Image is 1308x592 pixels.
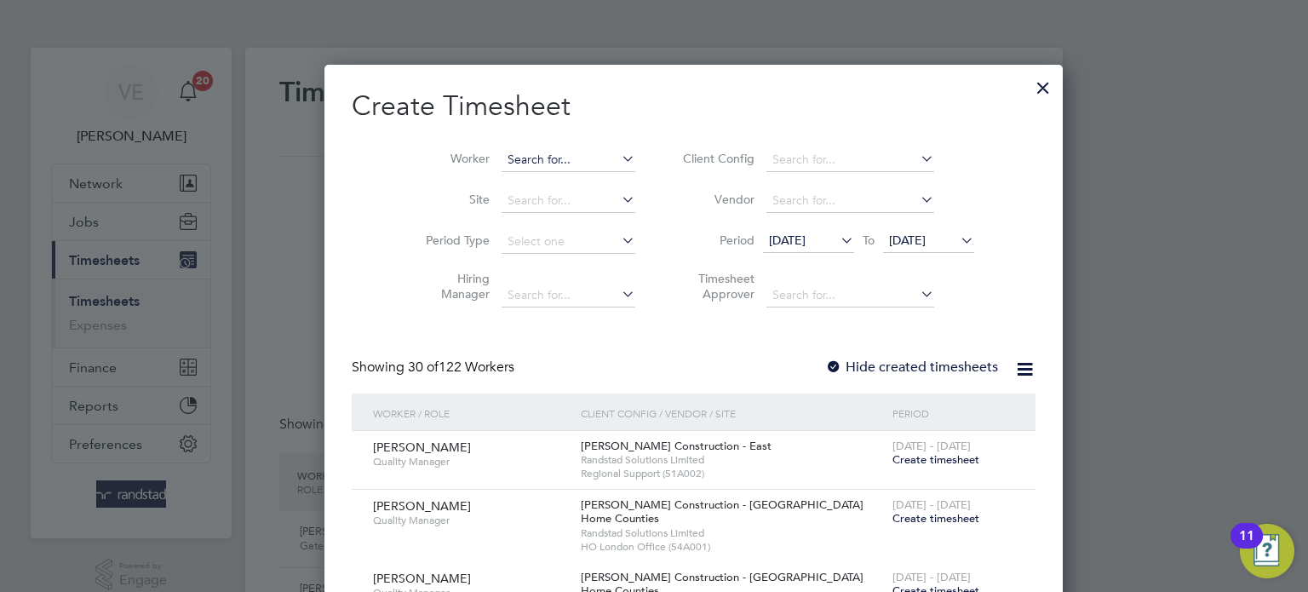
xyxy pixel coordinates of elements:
span: Quality Manager [373,514,568,527]
button: Open Resource Center, 11 new notifications [1240,524,1294,578]
label: Site [413,192,490,207]
label: Worker [413,151,490,166]
span: 30 of [408,359,439,376]
span: Create timesheet [892,511,979,526]
input: Search for... [766,284,934,307]
span: [PERSON_NAME] Construction - [GEOGRAPHIC_DATA] Home Counties [581,497,863,526]
h2: Create Timesheet [352,89,1035,124]
span: [DATE] - [DATE] [892,439,971,453]
input: Search for... [502,284,635,307]
span: [PERSON_NAME] [373,440,471,455]
label: Timesheet Approver [678,271,754,302]
label: Hiring Manager [413,271,490,302]
span: To [858,229,880,251]
div: Showing [352,359,518,376]
span: 122 Workers [408,359,514,376]
span: Randstad Solutions Limited [581,526,884,540]
span: [PERSON_NAME] [373,498,471,514]
input: Search for... [502,148,635,172]
input: Search for... [502,189,635,213]
span: Create timesheet [892,452,979,467]
div: Worker / Role [369,394,577,433]
span: Quality Manager [373,455,568,468]
label: Hide created timesheets [825,359,998,376]
input: Search for... [766,189,934,213]
input: Search for... [766,148,934,172]
label: Client Config [678,151,754,166]
span: [DATE] - [DATE] [892,497,971,512]
div: Period [888,394,1018,433]
span: [DATE] [889,233,926,248]
div: Client Config / Vendor / Site [577,394,888,433]
input: Select one [502,230,635,254]
div: 11 [1239,536,1254,558]
span: [PERSON_NAME] Construction - East [581,439,772,453]
span: Regional Support (51A002) [581,467,884,480]
label: Vendor [678,192,754,207]
span: [DATE] - [DATE] [892,570,971,584]
span: Randstad Solutions Limited [581,453,884,467]
label: Period [678,233,754,248]
span: [DATE] [769,233,806,248]
span: HO London Office (54A001) [581,540,884,554]
span: [PERSON_NAME] [373,571,471,586]
label: Period Type [413,233,490,248]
